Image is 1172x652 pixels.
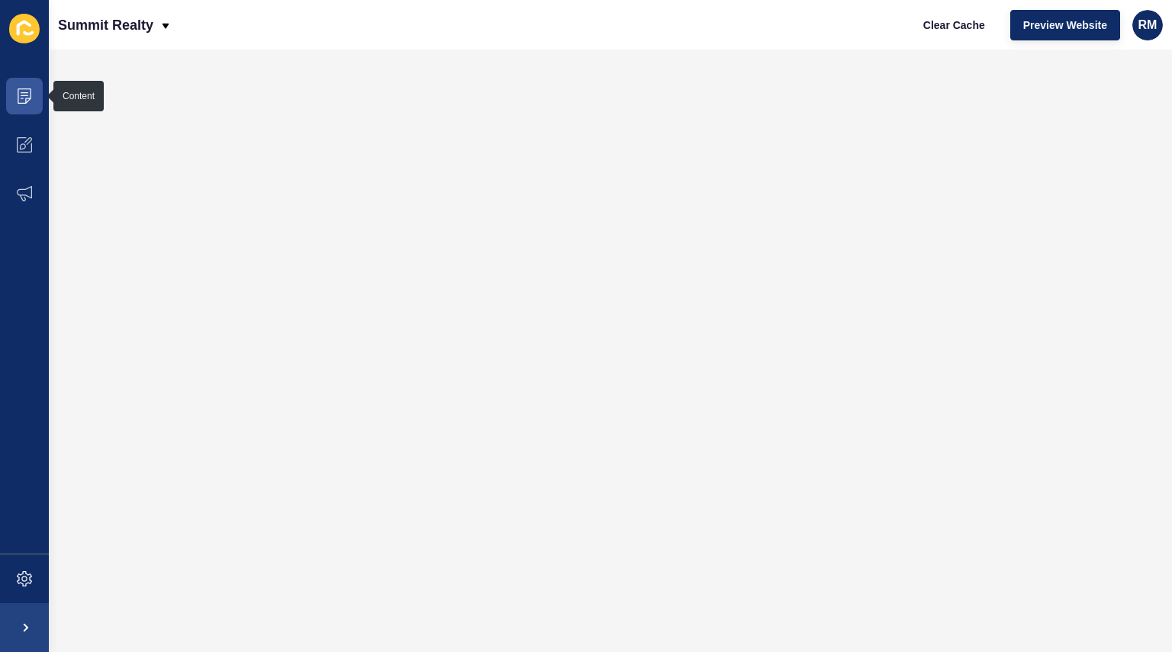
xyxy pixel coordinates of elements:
[923,18,985,33] span: Clear Cache
[1138,18,1158,33] span: RM
[63,90,95,102] div: Content
[58,6,153,44] p: Summit Realty
[1023,18,1107,33] span: Preview Website
[1010,10,1120,40] button: Preview Website
[910,10,998,40] button: Clear Cache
